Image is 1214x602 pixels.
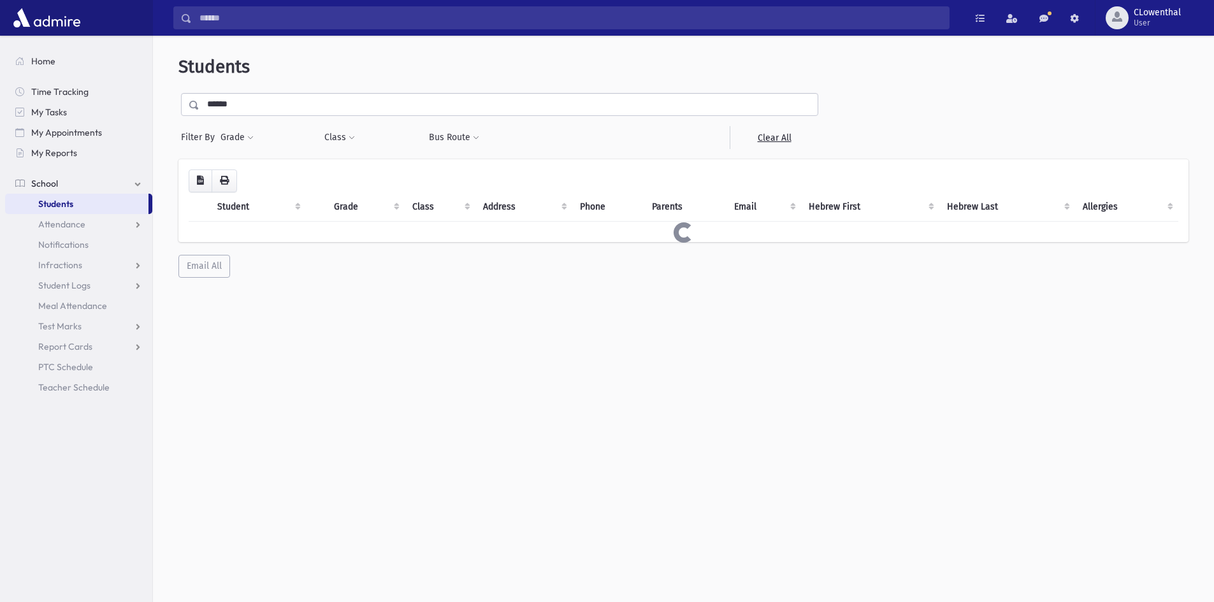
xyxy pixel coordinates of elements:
[726,192,801,222] th: Email
[181,131,220,144] span: Filter By
[5,234,152,255] a: Notifications
[1134,18,1181,28] span: User
[178,56,250,77] span: Students
[210,192,306,222] th: Student
[326,192,404,222] th: Grade
[5,194,148,214] a: Students
[38,280,90,291] span: Student Logs
[5,275,152,296] a: Student Logs
[31,147,77,159] span: My Reports
[38,300,107,312] span: Meal Attendance
[801,192,939,222] th: Hebrew First
[31,106,67,118] span: My Tasks
[38,259,82,271] span: Infractions
[31,127,102,138] span: My Appointments
[475,192,572,222] th: Address
[38,320,82,332] span: Test Marks
[5,214,152,234] a: Attendance
[572,192,644,222] th: Phone
[31,86,89,97] span: Time Tracking
[5,296,152,316] a: Meal Attendance
[38,361,93,373] span: PTC Schedule
[10,5,83,31] img: AdmirePro
[5,143,152,163] a: My Reports
[38,341,92,352] span: Report Cards
[644,192,726,222] th: Parents
[5,51,152,71] a: Home
[220,126,254,149] button: Grade
[5,377,152,398] a: Teacher Schedule
[5,102,152,122] a: My Tasks
[192,6,949,29] input: Search
[38,198,73,210] span: Students
[38,219,85,230] span: Attendance
[1075,192,1178,222] th: Allergies
[1134,8,1181,18] span: CLowenthal
[405,192,476,222] th: Class
[730,126,818,149] a: Clear All
[38,382,110,393] span: Teacher Schedule
[5,255,152,275] a: Infractions
[5,82,152,102] a: Time Tracking
[324,126,356,149] button: Class
[31,178,58,189] span: School
[31,55,55,67] span: Home
[5,336,152,357] a: Report Cards
[212,169,237,192] button: Print
[5,357,152,377] a: PTC Schedule
[38,239,89,250] span: Notifications
[5,173,152,194] a: School
[428,126,480,149] button: Bus Route
[939,192,1076,222] th: Hebrew Last
[189,169,212,192] button: CSV
[5,316,152,336] a: Test Marks
[5,122,152,143] a: My Appointments
[178,255,230,278] button: Email All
